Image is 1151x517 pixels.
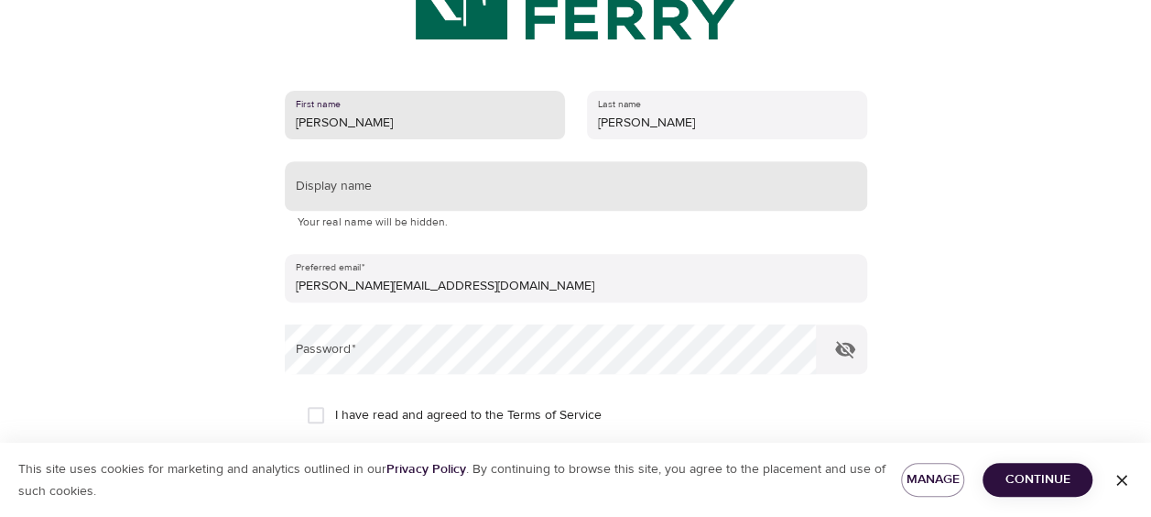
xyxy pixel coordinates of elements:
button: Continue [983,463,1092,497]
a: Privacy Policy [386,461,466,478]
span: Manage [916,468,950,491]
button: Manage [901,463,965,497]
p: Your real name will be hidden. [298,214,854,232]
a: Terms of Service [507,406,602,425]
span: I have read and agreed to the [335,406,602,425]
span: Continue [997,468,1078,491]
